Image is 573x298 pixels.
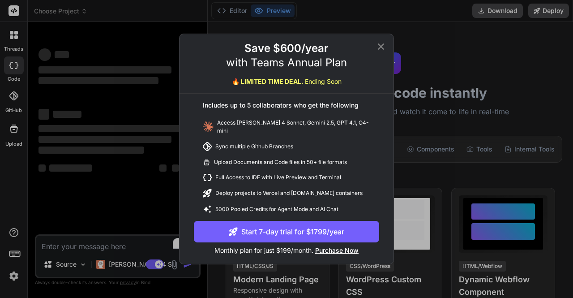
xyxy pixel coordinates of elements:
div: Access [PERSON_NAME] 4 Sonnet, Gemini 2.5, GPT 4.1, O4-mini [194,115,379,138]
p: Monthly plan for just $199/month. [194,242,379,255]
button: Start 7-day trial for $1799/year [194,221,379,242]
div: Upload Documents and Code files in 50+ file formats [194,155,379,170]
div: Sync multiple Github Branches [194,138,379,155]
span: Ending Soon [305,78,342,85]
div: 5000 Pooled Credits for Agent Mode and AI Chat [194,201,379,217]
p: with Teams Annual Plan [226,56,347,70]
span: Purchase Now [315,246,359,254]
div: Deploy projects to Vercel and [DOMAIN_NAME] containers [194,185,379,201]
div: Includes up to 5 collaborators who get the following [194,101,379,115]
div: 🔥 LIMITED TIME DEAL. [232,77,342,86]
div: Full Access to IDE with Live Preview and Terminal [194,170,379,185]
h2: Save $600/year [244,41,329,56]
